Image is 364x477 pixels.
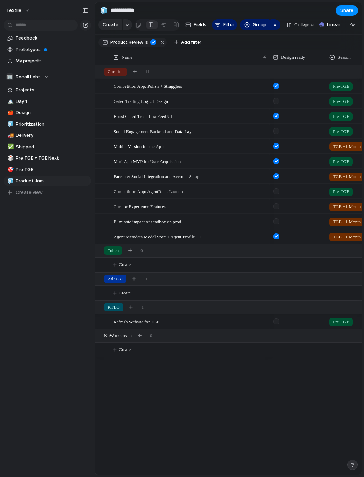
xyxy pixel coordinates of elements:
span: 1 [142,304,144,311]
span: TGE +1 Month [333,233,361,240]
span: Feedback [16,35,89,42]
span: Gated Trading Log UI Design [114,97,168,105]
button: Group [240,19,270,30]
button: 🎯 [6,166,13,173]
span: 11 [145,68,150,75]
span: Pre-TGE [333,128,349,135]
div: 🏔️ [7,97,12,105]
button: Create view [4,187,91,198]
span: My projects [16,57,89,64]
span: Curation [108,68,124,75]
span: Token [108,247,119,254]
a: Prototypes [4,44,91,55]
button: 🧊 [6,177,13,184]
span: Atlas AI [108,275,123,282]
button: Share [336,5,358,16]
span: Social Engagement Backend and Data Layer [114,127,195,135]
button: Linear [316,20,343,30]
span: Design ready [281,54,305,61]
span: TGE +1 Month [333,218,361,225]
span: Curator Experience Features [114,202,166,210]
span: Farcaster Social Integration and Account Setup [114,172,199,180]
span: 0 [145,275,147,282]
a: ✅Shipped [4,142,91,152]
span: Mobile Version for the App [114,142,164,150]
a: 🚚Delivery [4,130,91,141]
span: 0 [150,332,152,339]
span: TGE +1 Month [333,143,361,150]
span: No Workstream [104,332,132,339]
div: 🧊 [7,177,12,185]
span: Design [16,109,89,116]
span: is [145,39,148,45]
button: Fields [183,19,209,30]
span: Group [253,21,266,28]
span: Boost Gated Trade Log Feed UI [114,112,172,120]
span: Collapse [294,21,314,28]
span: Pre-TGE [333,98,349,105]
span: Create view [16,189,43,196]
div: 🧊 [7,120,12,128]
button: Filter [212,19,237,30]
span: Create [103,21,118,28]
span: Competition App: AgentRank Launch [114,187,183,195]
a: 🧊Product Jam [4,176,91,186]
button: Textile [3,5,34,16]
span: Share [340,7,353,14]
button: Create [98,19,122,30]
span: Mini-App MVP for User Acquisition [114,157,181,165]
a: 🏔️Day 1 [4,96,91,107]
span: Pre TGE + TGE Next [16,155,89,162]
span: Refresh Website for TGE [114,317,160,325]
span: Competition App: Polish + Stragglers [114,82,182,90]
span: Product Review [110,39,143,45]
span: Day 1 [16,98,89,105]
div: 🎯 [7,166,12,174]
button: 🍎 [6,109,13,116]
span: Pre-TGE [333,113,349,120]
button: 🏔️ [6,98,13,105]
span: Projects [16,86,89,93]
div: 🎲 [7,154,12,162]
a: 🎲Pre TGE + TGE Next [4,153,91,163]
span: Textile [6,7,21,14]
span: Pre-TGE [333,318,349,325]
span: Add filter [181,39,201,45]
button: Collapse [283,19,316,30]
a: Projects [4,85,91,95]
span: Recall Labs [16,73,41,80]
button: Add filter [170,37,206,47]
div: 🎯Pre TGE [4,164,91,175]
span: 0 [140,247,143,254]
button: 🎲 [6,155,13,162]
span: Prototypes [16,46,89,53]
div: 🚚 [7,132,12,140]
button: 🧊 [98,5,109,16]
span: KTLO [108,304,120,311]
a: 🍎Design [4,107,91,118]
a: Feedback [4,33,91,43]
div: ✅ [7,143,12,151]
span: Linear [327,21,341,28]
span: Name [122,54,132,61]
span: Create [119,289,131,296]
span: Eliminate impact of sandbox on prod [114,217,181,225]
span: Prioritization [16,121,89,128]
div: 🏢 [6,73,13,80]
span: Filter [223,21,234,28]
span: TGE +1 Month [333,173,361,180]
span: Season [338,54,351,61]
span: Delivery [16,132,89,139]
a: My projects [4,56,91,66]
a: 🧊Prioritization [4,119,91,129]
span: Create [119,346,131,353]
div: 🧊 [100,6,108,15]
span: Fields [194,21,206,28]
span: TGE +1 Month [333,203,361,210]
